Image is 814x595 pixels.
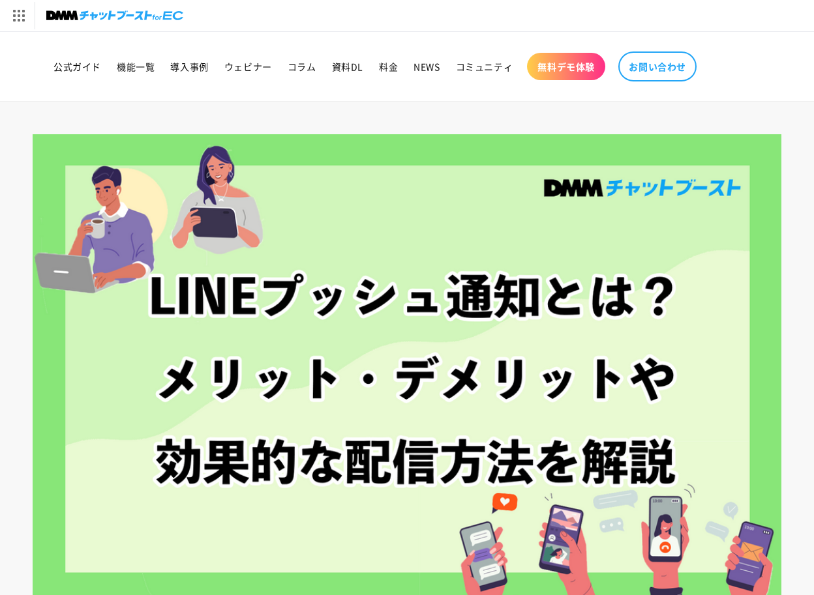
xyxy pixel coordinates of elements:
a: 導入事例 [162,53,216,80]
span: NEWS [414,61,440,72]
a: 資料DL [324,53,371,80]
span: お問い合わせ [629,61,686,72]
a: 料金 [371,53,406,80]
a: 機能一覧 [109,53,162,80]
span: 無料デモ体験 [537,61,595,72]
span: 資料DL [332,61,363,72]
span: 公式ガイド [53,61,101,72]
a: ウェビナー [217,53,280,80]
a: 公式ガイド [46,53,109,80]
a: 無料デモ体験 [527,53,605,80]
span: コラム [288,61,316,72]
a: コミュニティ [448,53,521,80]
span: 料金 [379,61,398,72]
img: サービス [2,2,35,29]
a: コラム [280,53,324,80]
a: NEWS [406,53,447,80]
img: チャットブーストforEC [46,7,183,25]
span: ウェビナー [224,61,272,72]
span: コミュニティ [456,61,513,72]
span: 機能一覧 [117,61,155,72]
span: 導入事例 [170,61,208,72]
a: お問い合わせ [618,51,697,81]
